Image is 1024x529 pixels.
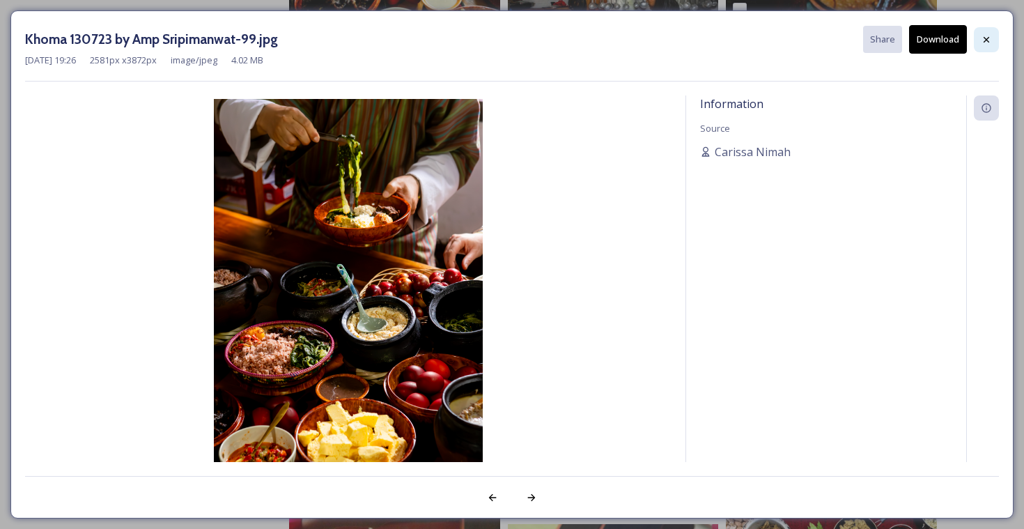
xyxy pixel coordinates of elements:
[171,54,217,67] span: image/jpeg
[863,26,902,53] button: Share
[25,99,672,503] img: Khoma%20130723%20by%20Amp%20Sripimanwat-99.jpg
[715,144,791,160] span: Carissa Nimah
[700,122,730,135] span: Source
[25,29,278,49] h3: Khoma 130723 by Amp Sripimanwat-99.jpg
[700,96,763,112] span: Information
[231,54,263,67] span: 4.02 MB
[25,54,76,67] span: [DATE] 19:26
[90,54,157,67] span: 2581 px x 3872 px
[909,25,967,54] button: Download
